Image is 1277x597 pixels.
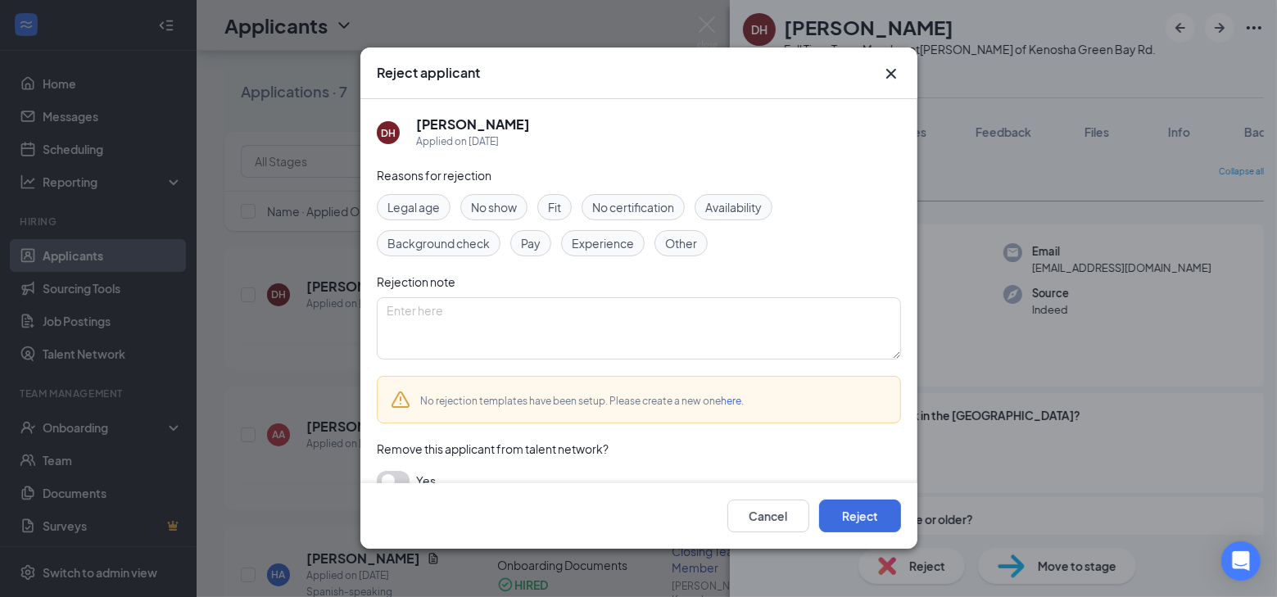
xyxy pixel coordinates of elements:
div: DH [381,126,396,140]
div: Open Intercom Messenger [1221,541,1261,581]
span: Availability [705,198,762,216]
span: No rejection templates have been setup. Please create a new one . [420,395,744,407]
span: Other [665,234,697,252]
svg: Warning [391,390,410,409]
a: here [721,395,741,407]
span: Experience [572,234,634,252]
span: Remove this applicant from talent network? [377,441,609,456]
span: Rejection note [377,274,455,289]
button: Close [881,64,901,84]
div: Applied on [DATE] [416,133,530,150]
span: Background check [387,234,490,252]
span: No certification [592,198,674,216]
span: No show [471,198,517,216]
svg: Cross [881,64,901,84]
button: Reject [819,500,901,533]
span: Legal age [387,198,440,216]
span: Reasons for rejection [377,168,491,183]
h5: [PERSON_NAME] [416,115,530,133]
span: Yes [416,471,436,491]
h3: Reject applicant [377,64,480,82]
button: Cancel [727,500,809,533]
span: Pay [521,234,541,252]
span: Fit [548,198,561,216]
